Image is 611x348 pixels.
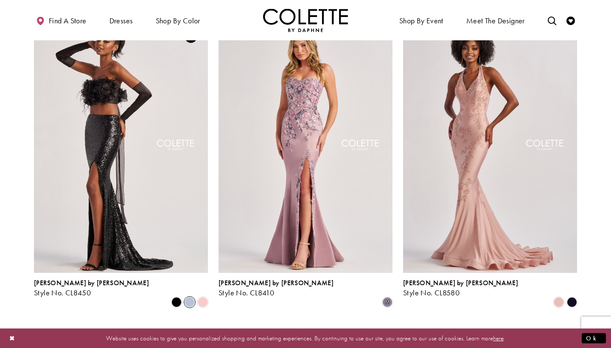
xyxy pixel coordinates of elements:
[219,278,334,287] span: [PERSON_NAME] by [PERSON_NAME]
[466,17,525,25] span: Meet the designer
[219,288,274,297] span: Style No. CL8410
[582,333,606,343] button: Submit Dialog
[109,17,133,25] span: Dresses
[493,334,504,342] a: here
[399,17,443,25] span: Shop By Event
[34,278,149,287] span: [PERSON_NAME] by [PERSON_NAME]
[107,8,135,32] span: Dresses
[61,332,550,344] p: Website uses cookies to give you personalized shopping and marketing experiences. By continuing t...
[403,20,577,272] a: Visit Colette by Daphne Style No. CL8580 Page
[154,8,202,32] span: Shop by color
[567,297,577,307] i: Midnight
[185,297,195,307] i: Ice Blue
[49,17,87,25] span: Find a store
[382,297,392,307] i: Dusty Lilac/Multi
[554,297,564,307] i: Rose Gold
[546,8,558,32] a: Toggle search
[403,279,518,297] div: Colette by Daphne Style No. CL8580
[564,8,577,32] a: Check Wishlist
[171,297,182,307] i: Black
[156,17,200,25] span: Shop by color
[263,8,348,32] img: Colette by Daphne
[219,279,334,297] div: Colette by Daphne Style No. CL8410
[219,20,392,272] a: Visit Colette by Daphne Style No. CL8410 Page
[34,288,91,297] span: Style No. CL8450
[263,8,348,32] a: Visit Home Page
[34,279,149,297] div: Colette by Daphne Style No. CL8450
[198,297,208,307] i: Ice Pink
[5,331,20,345] button: Close Dialog
[403,278,518,287] span: [PERSON_NAME] by [PERSON_NAME]
[403,288,460,297] span: Style No. CL8580
[34,8,88,32] a: Find a store
[464,8,527,32] a: Meet the designer
[397,8,446,32] span: Shop By Event
[34,20,208,272] a: Visit Colette by Daphne Style No. CL8450 Page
